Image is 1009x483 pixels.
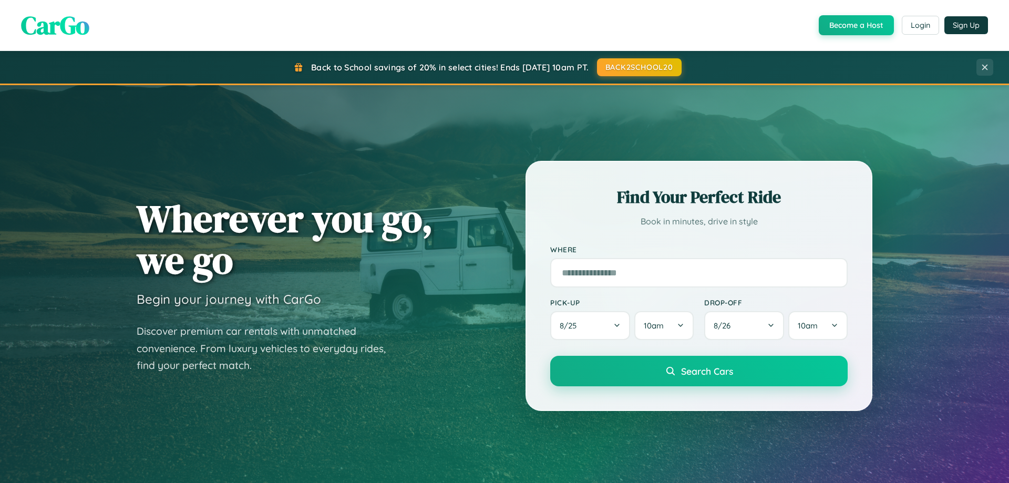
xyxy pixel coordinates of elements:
span: 10am [798,321,818,331]
button: Sign Up [944,16,988,34]
span: CarGo [21,8,89,43]
span: Search Cars [681,365,733,377]
label: Drop-off [704,298,848,307]
button: BACK2SCHOOL20 [597,58,682,76]
button: 10am [634,311,694,340]
span: Back to School savings of 20% in select cities! Ends [DATE] 10am PT. [311,62,589,73]
label: Where [550,245,848,254]
button: Search Cars [550,356,848,386]
h3: Begin your journey with CarGo [137,291,321,307]
span: 8 / 25 [560,321,582,331]
span: 8 / 26 [714,321,736,331]
button: 10am [788,311,848,340]
button: 8/25 [550,311,630,340]
h2: Find Your Perfect Ride [550,186,848,209]
h1: Wherever you go, we go [137,198,433,281]
button: Login [902,16,939,35]
p: Book in minutes, drive in style [550,214,848,229]
span: 10am [644,321,664,331]
button: 8/26 [704,311,784,340]
label: Pick-up [550,298,694,307]
button: Become a Host [819,15,894,35]
p: Discover premium car rentals with unmatched convenience. From luxury vehicles to everyday rides, ... [137,323,399,374]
